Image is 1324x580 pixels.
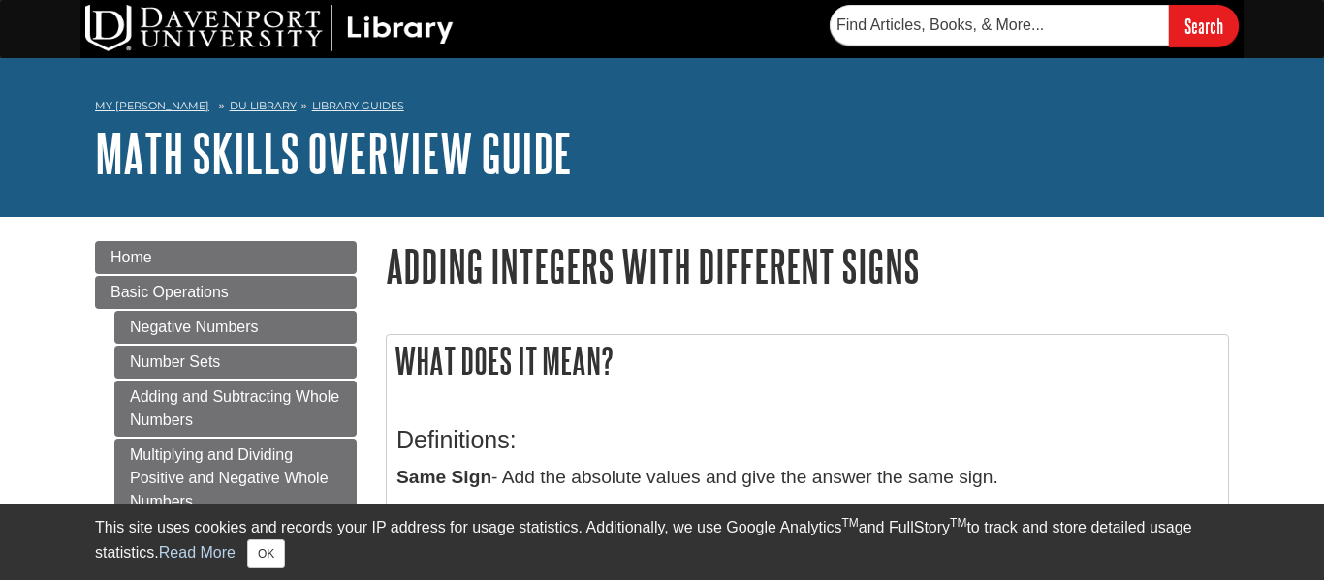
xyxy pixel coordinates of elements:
h3: Definitions: [396,426,1218,454]
h2: What does it mean? [387,335,1228,386]
sup: TM [841,516,858,530]
p: - Subtract the smaller absolute value from the larger absolute value and give the answer the same... [396,502,1218,558]
sup: TM [950,516,966,530]
button: Close [247,539,285,568]
form: Searches DU Library's articles, books, and more [830,5,1239,46]
span: Home [110,249,152,265]
input: Find Articles, Books, & More... [830,5,1169,46]
h1: Adding Integers with Different Signs [386,241,1229,290]
a: Negative Numbers [114,311,357,344]
div: This site uses cookies and records your IP address for usage statistics. Additionally, we use Goo... [95,516,1229,568]
img: DU Library [85,5,454,51]
a: Library Guides [312,99,404,112]
a: Number Sets [114,346,357,379]
nav: breadcrumb [95,93,1229,124]
p: - Add the absolute values and give the answer the same sign. [396,464,1218,492]
a: Math Skills Overview Guide [95,123,572,183]
a: Basic Operations [95,276,357,309]
a: Home [95,241,357,274]
span: Basic Operations [110,284,229,300]
b: Same Sign [396,467,491,487]
a: Adding and Subtracting Whole Numbers [114,381,357,437]
a: My [PERSON_NAME] [95,98,209,114]
a: DU Library [230,99,297,112]
input: Search [1169,5,1239,46]
a: Read More [159,544,236,561]
a: Multiplying and Dividing Positive and Negative Whole Numbers [114,439,357,518]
